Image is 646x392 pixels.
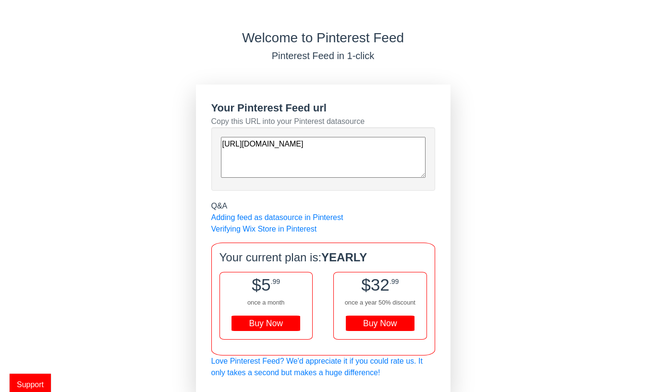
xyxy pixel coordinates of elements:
[334,298,426,307] div: once a year 50% discount
[390,278,399,285] span: .99
[211,116,435,127] div: Copy this URL into your Pinterest datasource
[211,225,317,233] a: Verifying Wix Store in Pinterest
[321,251,367,264] b: YEARLY
[346,316,414,331] div: Buy Now
[211,100,435,116] div: Your Pinterest Feed url
[219,251,427,265] h4: Your current plan is:
[211,200,435,212] div: Q&A
[211,357,423,377] a: Love Pinterest Feed? We'd appreciate it if you could rate us. It only takes a second but makes a ...
[252,275,270,294] span: $5
[232,316,300,331] div: Buy Now
[361,275,390,294] span: $32
[211,213,343,221] a: Adding feed as datasource in Pinterest
[270,278,280,285] span: .99
[220,298,312,307] div: once a month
